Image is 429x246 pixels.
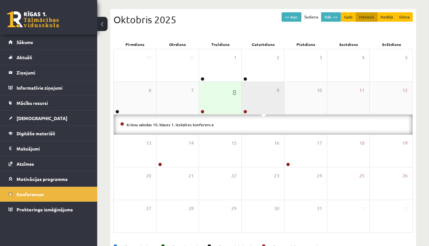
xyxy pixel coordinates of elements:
[17,100,48,106] span: Mācību resursi
[8,202,89,217] a: Proktoringa izmēģinājums
[405,205,408,212] span: 2
[189,205,194,212] span: 28
[319,54,322,61] span: 3
[7,11,59,28] a: Rīgas 1. Tālmācības vidusskola
[8,111,89,126] a: [DEMOGRAPHIC_DATA]
[149,87,151,94] span: 6
[113,40,156,49] div: Pirmdiena
[8,65,89,80] a: Ziņojumi
[191,87,194,94] span: 7
[8,172,89,186] a: Motivācijas programma
[8,95,89,110] a: Mācību resursi
[242,40,284,49] div: Ceturtdiena
[317,140,322,147] span: 17
[359,140,365,147] span: 18
[284,40,327,49] div: Piekdiena
[17,115,67,121] span: [DEMOGRAPHIC_DATA]
[146,172,151,179] span: 20
[402,87,408,94] span: 12
[362,205,365,212] span: 1
[274,172,279,179] span: 23
[189,54,194,61] span: 30
[199,40,242,49] div: Trešdiena
[359,172,365,179] span: 25
[17,54,32,60] span: Aktuāli
[377,12,396,22] button: Nedēļa
[146,205,151,212] span: 27
[356,12,377,22] button: Mēnesis
[402,172,408,179] span: 26
[8,187,89,202] a: Konferences
[317,205,322,212] span: 31
[189,140,194,147] span: 14
[274,140,279,147] span: 16
[396,12,413,22] button: Diena
[156,40,199,49] div: Otrdiena
[17,161,34,167] span: Atzīmes
[232,87,237,98] span: 8
[8,156,89,171] a: Atzīmes
[17,207,73,212] span: Proktoringa izmēģinājums
[327,40,370,49] div: Sestdiena
[17,176,68,182] span: Motivācijas programma
[370,40,413,49] div: Svētdiena
[234,54,237,61] span: 1
[17,191,44,197] span: Konferences
[17,39,33,45] span: Sākums
[146,140,151,147] span: 13
[8,35,89,50] a: Sākums
[282,12,301,22] button: << Iepr.
[231,205,237,212] span: 29
[17,130,55,136] span: Digitālie materiāli
[17,80,89,95] legend: Informatīvie ziņojumi
[17,65,89,80] legend: Ziņojumi
[362,54,365,61] span: 4
[8,50,89,65] a: Aktuāli
[274,205,279,212] span: 30
[402,140,408,147] span: 19
[359,87,365,94] span: 11
[113,12,413,27] div: Oktobris 2025
[146,54,151,61] span: 29
[317,87,322,94] span: 10
[301,12,321,22] button: Šodiena
[8,126,89,141] a: Digitālie materiāli
[405,54,408,61] span: 5
[341,12,356,22] button: Gads
[317,172,322,179] span: 24
[277,87,279,94] span: 9
[321,12,341,22] button: Nāk. >>
[231,140,237,147] span: 15
[8,80,89,95] a: Informatīvie ziņojumi
[8,141,89,156] a: Maksājumi
[231,172,237,179] span: 22
[127,122,214,127] a: Krievu valodas 10. klases 1. ieskaites konference
[17,141,89,156] legend: Maksājumi
[189,172,194,179] span: 21
[277,54,279,61] span: 2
